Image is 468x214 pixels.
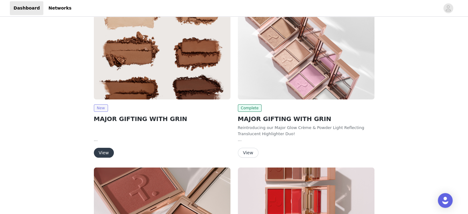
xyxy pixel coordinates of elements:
[94,148,114,158] button: View
[10,1,43,15] a: Dashboard
[238,114,374,123] h2: MAJOR GIFTING WITH GRIN
[238,148,258,158] button: View
[94,151,114,155] a: View
[45,1,75,15] a: Networks
[238,151,258,155] a: View
[238,104,262,112] span: Complete
[94,114,230,123] h2: MAJOR GIFTING WITH GRIN
[438,193,453,208] div: Open Intercom Messenger
[445,3,451,13] div: avatar
[238,125,374,137] p: Reintroducing our Major Glow Crème & Powder Light Reflecting Translucent Highlighter Duo!
[94,104,108,112] span: New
